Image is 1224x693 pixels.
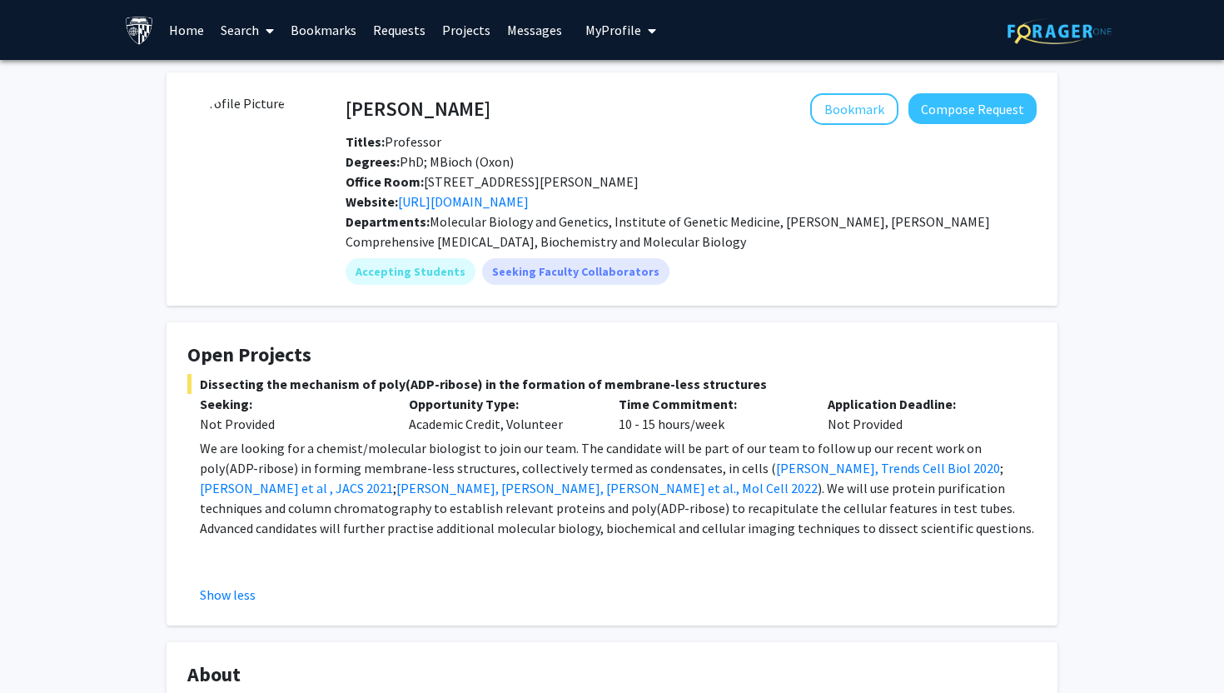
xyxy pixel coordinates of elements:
a: Projects [434,1,499,59]
h4: Open Projects [187,343,1037,367]
button: Add Anthony K. L. Leung to Bookmarks [810,93,898,125]
p: We are looking for a chemist/molecular biologist to join our team. The candidate will be part of ... [200,438,1037,538]
img: ForagerOne Logo [1008,18,1112,44]
a: [PERSON_NAME], Trends Cell Biol 2020 [776,460,1000,476]
mat-chip: Accepting Students [346,258,475,285]
img: Profile Picture [187,93,312,218]
b: Departments: [346,213,430,230]
span: PhD; MBioch (Oxon) [346,153,514,170]
b: Degrees: [346,153,400,170]
span: Dissecting the mechanism of poly(ADP-ribose) in the formation of membrane-less structures [187,374,1037,394]
a: Opens in a new tab [398,193,529,210]
iframe: Chat [12,618,71,681]
div: 10 - 15 hours/week [606,394,815,434]
h4: About [187,663,1037,687]
div: Academic Credit, Volunteer [396,394,605,434]
p: Opportunity Type: [409,394,593,414]
div: Not Provided [815,394,1024,434]
div: Not Provided [200,414,384,434]
b: Website: [346,193,398,210]
a: [PERSON_NAME] et al , JACS 2021 [200,480,393,496]
button: Compose Request to Anthony K. L. Leung [908,93,1037,124]
b: Office Room: [346,173,424,190]
span: Professor [346,133,441,150]
button: Show less [200,585,256,605]
a: Search [212,1,282,59]
h4: [PERSON_NAME] [346,93,490,124]
a: Home [161,1,212,59]
span: [STREET_ADDRESS][PERSON_NAME] [346,173,639,190]
a: Messages [499,1,570,59]
span: My Profile [585,22,641,38]
mat-chip: Seeking Faculty Collaborators [482,258,669,285]
a: Requests [365,1,434,59]
a: Bookmarks [282,1,365,59]
p: Application Deadline: [828,394,1012,414]
b: Titles: [346,133,385,150]
a: [PERSON_NAME], [PERSON_NAME], [PERSON_NAME] et al., Mol Cell 2022 [396,480,818,496]
p: Time Commitment: [619,394,803,414]
p: Seeking: [200,394,384,414]
span: Molecular Biology and Genetics, Institute of Genetic Medicine, [PERSON_NAME], [PERSON_NAME] Compr... [346,213,990,250]
img: Johns Hopkins University Logo [125,16,154,45]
